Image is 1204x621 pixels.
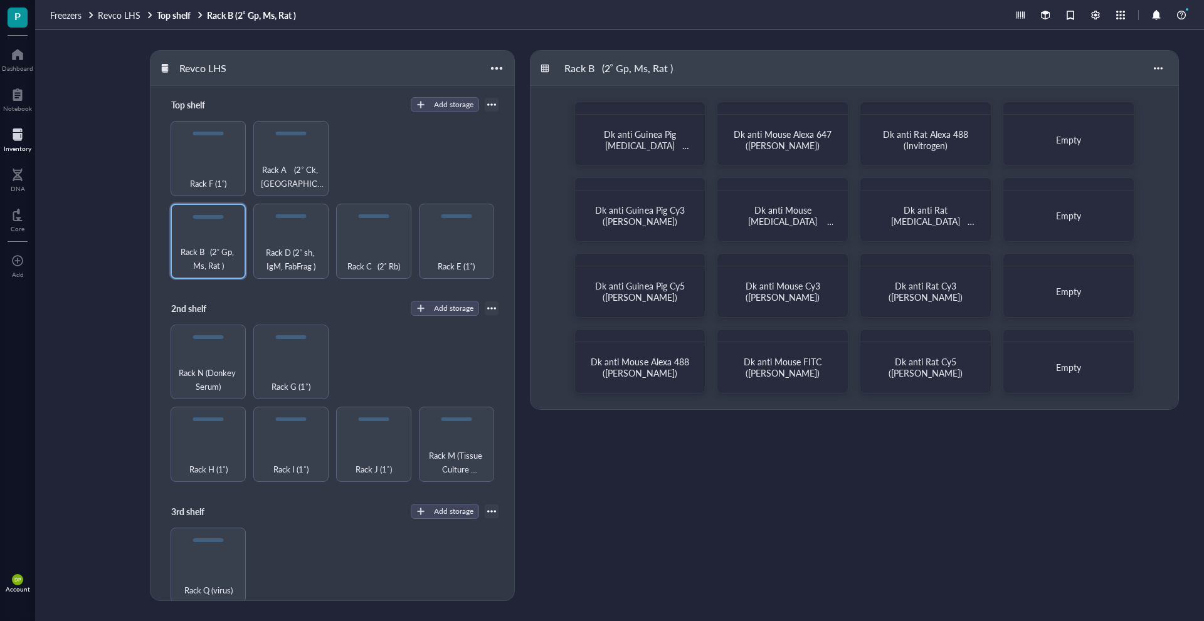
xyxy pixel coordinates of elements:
[11,185,25,192] div: DNA
[14,8,21,24] span: P
[595,204,692,227] span: Dk anti Guinea Pig Cy3 ([PERSON_NAME])
[3,85,32,112] a: Notebook
[6,585,30,593] div: Account
[425,449,488,476] span: Rack M (Tissue Culture Reagents & Misc)
[3,105,32,112] div: Notebook
[1056,133,1081,146] span: Empty
[434,99,473,110] div: Add storage
[889,204,974,239] span: Dk anti Rat [MEDICAL_DATA] ([PERSON_NAME])
[176,366,240,394] span: Rack N (Donkey Serum)
[2,44,33,72] a: Dashboard
[1056,209,1081,222] span: Empty
[50,9,82,21] span: Freezers
[411,504,479,519] button: Add storage
[559,58,679,79] div: Rack B (2˚ Gp, Ms, Rat )
[883,128,975,152] span: Dk anti Rat Alexa 488 (Invitrogen)
[189,462,228,476] span: Rack H (1˚)
[4,145,31,152] div: Inventory
[11,205,24,232] a: Core
[746,204,834,239] span: Dk anti Mouse [MEDICAL_DATA] ([PERSON_NAME])
[11,225,24,232] div: Core
[347,259,401,273] span: Rack C (2˚ Rb)
[12,271,24,278] div: Add
[434,506,473,517] div: Add storage
[174,58,249,79] div: Revco LHS
[166,300,241,317] div: 2nd shelf
[98,9,154,21] a: Revco LHS
[259,163,323,190] span: Rack A (2˚ Ck, [GEOGRAPHIC_DATA] )
[591,355,696,379] span: Dk anti Mouse Alexa 488 ([PERSON_NAME])
[595,279,692,303] span: Dk anti Guinea Pig Cy5 ([PERSON_NAME])
[2,65,33,72] div: Dashboard
[166,96,241,113] div: Top shelf
[272,380,310,394] span: Rack G (1˚)
[411,301,479,316] button: Add storage
[157,9,298,21] a: Top shelfRack B (2˚ Gp, Ms, Rat )
[4,125,31,152] a: Inventory
[438,259,475,273] span: Rack E (1˚)
[50,9,95,21] a: Freezers
[166,503,241,520] div: 3rd shelf
[98,9,140,21] span: Revco LHS
[434,303,473,314] div: Add storage
[184,583,233,597] span: Rack Q (virus)
[11,165,25,192] a: DNA
[1056,361,1081,373] span: Empty
[603,128,689,163] span: Dk anti Guinea Pig [MEDICAL_DATA] ([PERSON_NAME])
[356,462,391,476] span: Rack J (1˚)
[259,246,323,273] span: Rack D (2˚ sh, IgM, FabFrag )
[14,577,21,583] span: DP
[744,355,829,379] span: Dk anti Mouse FITC ([PERSON_NAME])
[889,355,969,379] span: Dk anti Rat Cy5 ([PERSON_NAME])
[746,279,828,303] span: Dk anti Mouse Cy3 ([PERSON_NAME])
[411,97,479,112] button: Add storage
[190,177,226,190] span: Rack F (1˚)
[1056,285,1081,298] span: Empty
[734,128,839,152] span: Dk anti Mouse Alexa 647 ([PERSON_NAME])
[889,279,964,303] span: Dk anti Rat Cy3 ([PERSON_NAME])
[273,462,308,476] span: Rack I (1˚)
[177,245,240,273] span: Rack B (2˚ Gp, Ms, Rat )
